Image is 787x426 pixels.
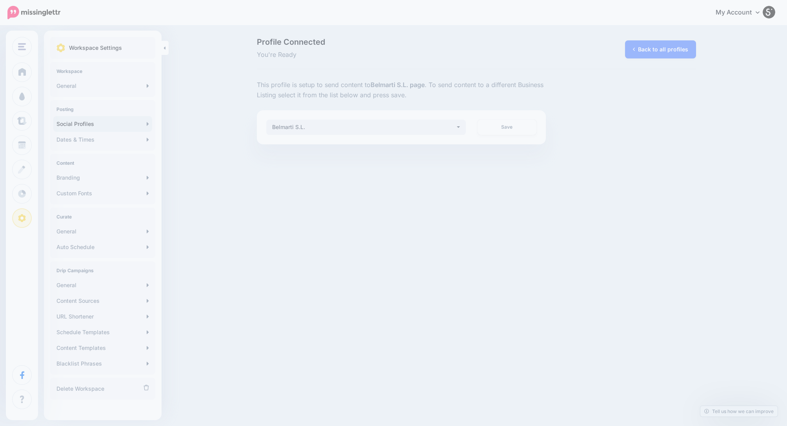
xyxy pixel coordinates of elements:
[69,43,122,53] p: Workspace Settings
[708,3,775,22] a: My Account
[478,120,536,135] a: Save
[53,239,152,255] a: Auto Schedule
[53,309,152,324] a: URL Shortener
[257,50,546,60] span: You're Ready
[371,81,425,89] b: Belmarti S.L. page
[53,293,152,309] a: Content Sources
[53,78,152,94] a: General
[53,324,152,340] a: Schedule Templates
[266,120,466,135] button: Belmarti S.L.
[56,160,149,166] h4: Content
[53,356,152,371] a: Blacklist Phrases
[700,406,778,417] a: Tell us how we can improve
[53,277,152,293] a: General
[53,340,152,356] a: Content Templates
[18,43,26,50] img: menu.png
[56,68,149,74] h4: Workspace
[56,268,149,273] h4: Drip Campaigns
[56,214,149,220] h4: Curate
[53,170,152,186] a: Branding
[56,44,65,52] img: settings.png
[53,116,152,132] a: Social Profiles
[53,186,152,201] a: Custom Fonts
[53,132,152,147] a: Dates & Times
[53,381,152,397] a: Delete Workspace
[625,40,696,58] a: Back to all profiles
[7,6,60,19] img: Missinglettr
[56,106,149,112] h4: Posting
[272,122,455,132] div: Belmarti S.L.
[53,224,152,239] a: General
[257,80,546,100] p: This profile is setup to send content to . To send content to a different Business Listing select...
[257,38,546,46] span: Profile Connected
